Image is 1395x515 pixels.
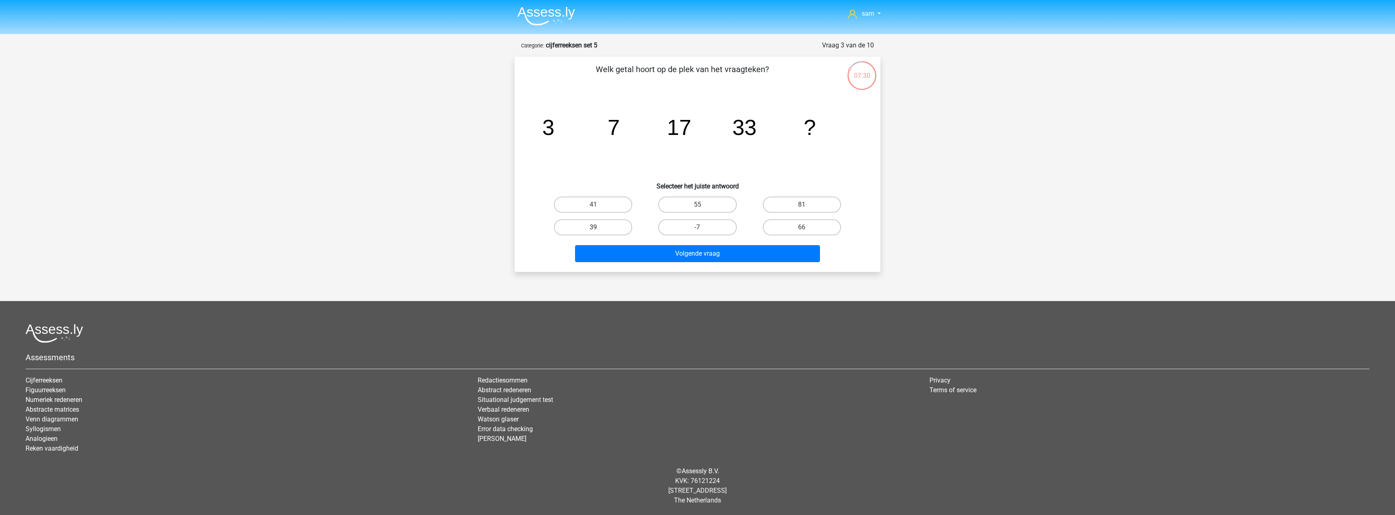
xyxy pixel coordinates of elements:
[478,435,526,442] a: [PERSON_NAME]
[478,406,529,413] a: Verbaal redeneren
[26,406,79,413] a: Abstracte matrices
[575,245,820,262] button: Volgende vraag
[521,43,544,49] small: Categorie:
[528,63,837,88] p: Welk getal hoort op de plek van het vraagteken?
[682,467,719,475] a: Assessly B.V.
[478,396,553,404] a: Situational judgement test
[478,386,531,394] a: Abstract redeneren
[732,115,757,139] tspan: 33
[554,197,632,213] label: 41
[26,353,1369,362] h5: Assessments
[26,396,82,404] a: Numeriek redeneren
[517,6,575,26] img: Assessly
[608,115,620,139] tspan: 7
[478,376,528,384] a: Redactiesommen
[862,10,874,17] span: sam
[658,219,736,235] label: -7
[929,386,976,394] a: Terms of service
[26,324,83,343] img: Assessly logo
[528,176,867,190] h6: Selecteer het juiste antwoord
[26,415,78,423] a: Venn diagrammen
[763,197,841,213] label: 81
[822,41,874,50] div: Vraag 3 van de 10
[478,425,533,433] a: Error data checking
[667,115,691,139] tspan: 17
[847,60,877,81] div: 07:30
[546,41,597,49] strong: cijferreeksen set 5
[26,435,58,442] a: Analogieen
[26,425,61,433] a: Syllogismen
[478,415,519,423] a: Watson glaser
[845,9,884,19] a: sam
[763,219,841,235] label: 66
[26,386,66,394] a: Figuurreeksen
[19,460,1376,512] div: © KVK: 76121224 [STREET_ADDRESS] The Netherlands
[26,444,78,452] a: Reken vaardigheid
[554,219,632,235] label: 39
[542,115,554,139] tspan: 3
[26,376,62,384] a: Cijferreeksen
[804,115,816,139] tspan: ?
[929,376,951,384] a: Privacy
[658,197,736,213] label: 55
